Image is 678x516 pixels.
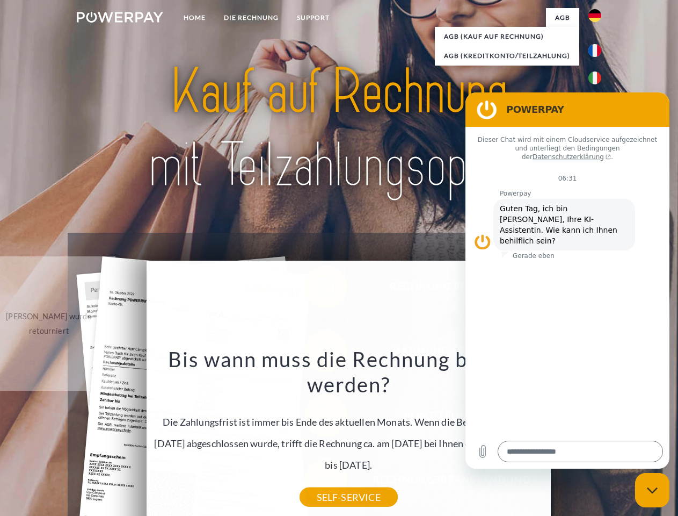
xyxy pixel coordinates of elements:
img: it [588,71,601,84]
img: title-powerpay_de.svg [103,52,575,206]
img: logo-powerpay-white.svg [77,12,163,23]
img: fr [588,44,601,57]
a: agb [546,8,579,27]
iframe: Schaltfläche zum Öffnen des Messaging-Fensters; Konversation läuft [635,473,669,507]
iframe: Messaging-Fenster [465,92,669,469]
a: AGB (Kreditkonto/Teilzahlung) [435,46,579,66]
a: Home [174,8,215,27]
h3: Bis wann muss die Rechnung bezahlt werden? [152,346,544,398]
a: SUPPORT [288,8,339,27]
div: Die Zahlungsfrist ist immer bis Ende des aktuellen Monats. Wenn die Bestellung z.B. am [DATE] abg... [152,346,544,497]
a: SELF-SERVICE [300,488,398,507]
img: de [588,9,601,22]
a: AGB (Kauf auf Rechnung) [435,27,579,46]
a: DIE RECHNUNG [215,8,288,27]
